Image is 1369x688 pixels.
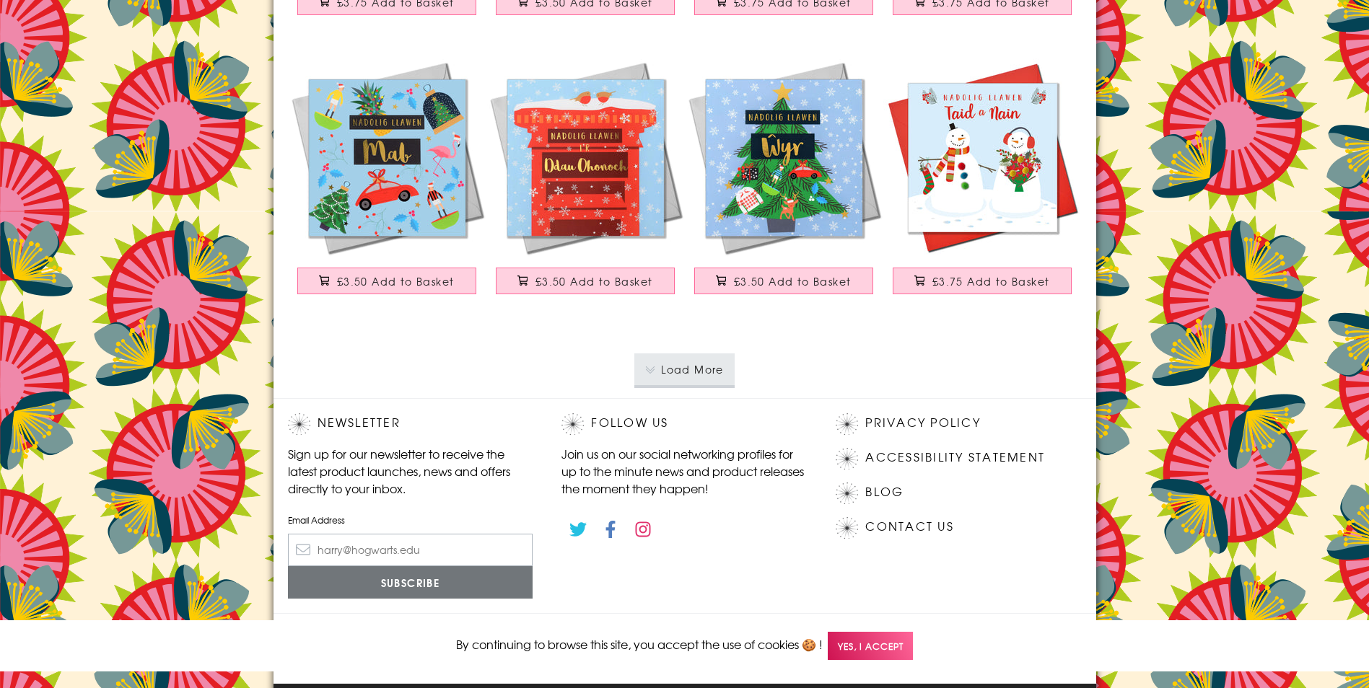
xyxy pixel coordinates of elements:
span: £3.50 Add to Basket [734,274,852,288]
a: Welsh Christmas Card, Both of You Robins & Postbox, text foiled in shiny gold £3.50 Add to Basket [486,58,685,309]
button: Load More [634,353,735,385]
span: £3.75 Add to Basket [932,274,1050,288]
a: Contact Us [865,517,953,537]
img: Welsh Grandma & Grandad Christmas Card, Nadolig Llawen Taid, Pompom Embellished [883,58,1082,257]
a: Privacy Policy [865,413,980,433]
img: Welsh Christmas Card, Wyr, Grandson Tree with Star, text foiled in shiny gold [685,58,883,257]
span: Yes, I accept [828,632,913,660]
a: Welsh Christmas Card, Wyr, Grandson Tree with Star, text foiled in shiny gold £3.50 Add to Basket [685,58,883,309]
input: Subscribe [288,566,533,599]
input: harry@hogwarts.edu [288,534,533,566]
h2: Follow Us [561,413,807,435]
a: Welsh Grandma & Grandad Christmas Card, Nadolig Llawen Taid, Pompom Embellished £3.75 Add to Basket [883,58,1082,309]
h2: Newsletter [288,413,533,435]
span: £3.50 Add to Basket [535,274,653,288]
a: Accessibility Statement [865,448,1045,467]
img: Welsh Christmas Card, Mab, Son Subuteo and Toys, text foiled in shiny gold [288,58,486,257]
a: Welsh Christmas Card, Mab, Son Subuteo and Toys, text foiled in shiny gold £3.50 Add to Basket [288,58,486,309]
p: Sign up for our newsletter to receive the latest product launches, news and offers directly to yo... [288,445,533,497]
p: Join us on our social networking profiles for up to the minute news and product releases the mome... [561,445,807,497]
button: £3.75 Add to Basket [893,268,1072,294]
button: £3.50 Add to Basket [297,268,476,294]
img: Welsh Christmas Card, Both of You Robins & Postbox, text foiled in shiny gold [486,58,685,257]
a: Blog [865,482,904,502]
label: Email Address [288,513,533,526]
button: £3.50 Add to Basket [496,268,675,294]
span: £3.50 Add to Basket [337,274,455,288]
button: £3.50 Add to Basket [694,268,873,294]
